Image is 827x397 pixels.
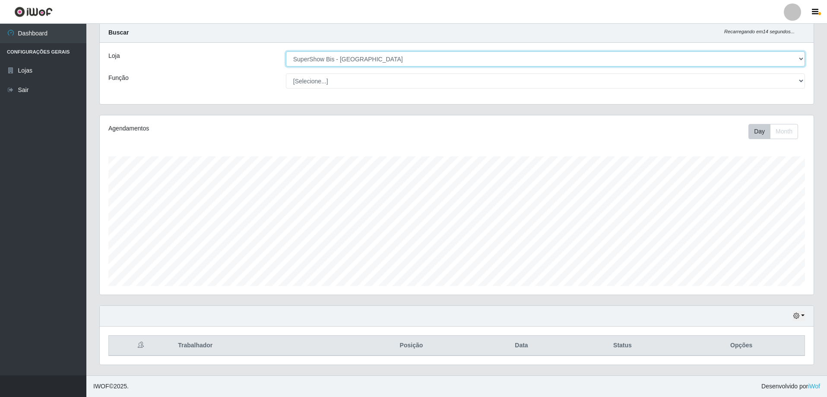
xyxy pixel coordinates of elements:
[724,29,795,34] i: Recarregando em 14 segundos...
[108,29,129,36] strong: Buscar
[808,383,820,390] a: iWof
[14,6,53,17] img: CoreUI Logo
[476,336,567,356] th: Data
[108,124,391,133] div: Agendamentos
[93,383,109,390] span: IWOF
[173,336,346,356] th: Trabalhador
[748,124,798,139] div: First group
[761,382,820,391] span: Desenvolvido por
[93,382,129,391] span: © 2025 .
[108,51,120,60] label: Loja
[567,336,678,356] th: Status
[108,73,129,83] label: Função
[748,124,805,139] div: Toolbar with button groups
[770,124,798,139] button: Month
[678,336,805,356] th: Opções
[346,336,476,356] th: Posição
[748,124,770,139] button: Day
